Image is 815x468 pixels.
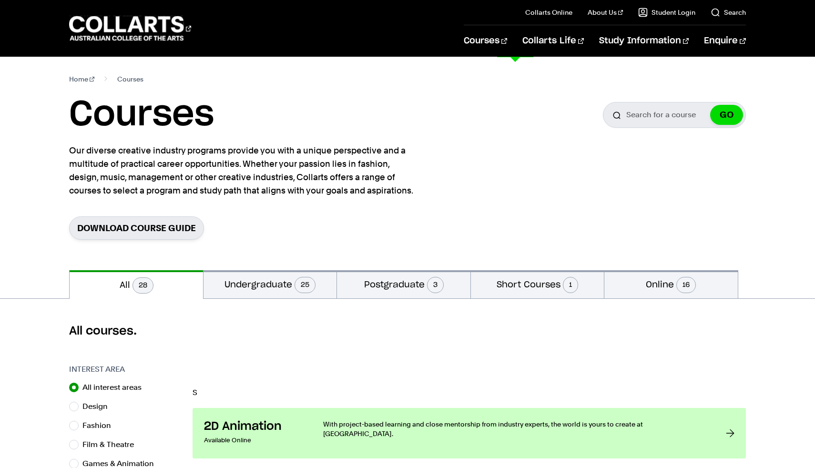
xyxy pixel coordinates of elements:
div: Go to homepage [69,15,191,42]
a: Home [69,72,94,86]
p: With project-based learning and close mentorship from industry experts, the world is yours to cre... [323,419,706,438]
a: 2D Animation Available Online With project-based learning and close mentorship from industry expe... [193,408,745,458]
p: Available Online [204,434,304,447]
p: Our diverse creative industry programs provide you with a unique perspective and a multitude of p... [69,144,417,197]
span: 25 [295,277,316,293]
h1: Courses [69,93,214,136]
span: 1 [563,277,578,293]
a: Courses [464,25,507,57]
a: About Us [588,8,623,17]
span: 16 [676,277,696,293]
h3: 2D Animation [204,419,304,434]
a: Enquire [704,25,745,57]
h2: All courses. [69,324,745,339]
a: Download Course Guide [69,216,204,240]
span: 28 [132,277,153,294]
button: Short Courses1 [471,270,604,298]
label: Film & Theatre [82,438,142,451]
label: Design [82,400,115,413]
span: 3 [427,277,444,293]
button: GO [710,105,743,125]
p: S [193,389,745,397]
button: Undergraduate25 [204,270,336,298]
a: Collarts Online [525,8,572,17]
span: Courses [117,72,143,86]
a: Collarts Life [522,25,584,57]
a: Study Information [599,25,689,57]
a: Search [711,8,746,17]
button: Postgraduate3 [337,270,470,298]
a: Student Login [638,8,695,17]
button: Online16 [604,270,737,298]
label: Fashion [82,419,119,432]
input: Search for a course [603,102,746,128]
label: All interest areas [82,381,149,394]
button: All28 [70,270,203,299]
h3: Interest Area [69,364,183,375]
